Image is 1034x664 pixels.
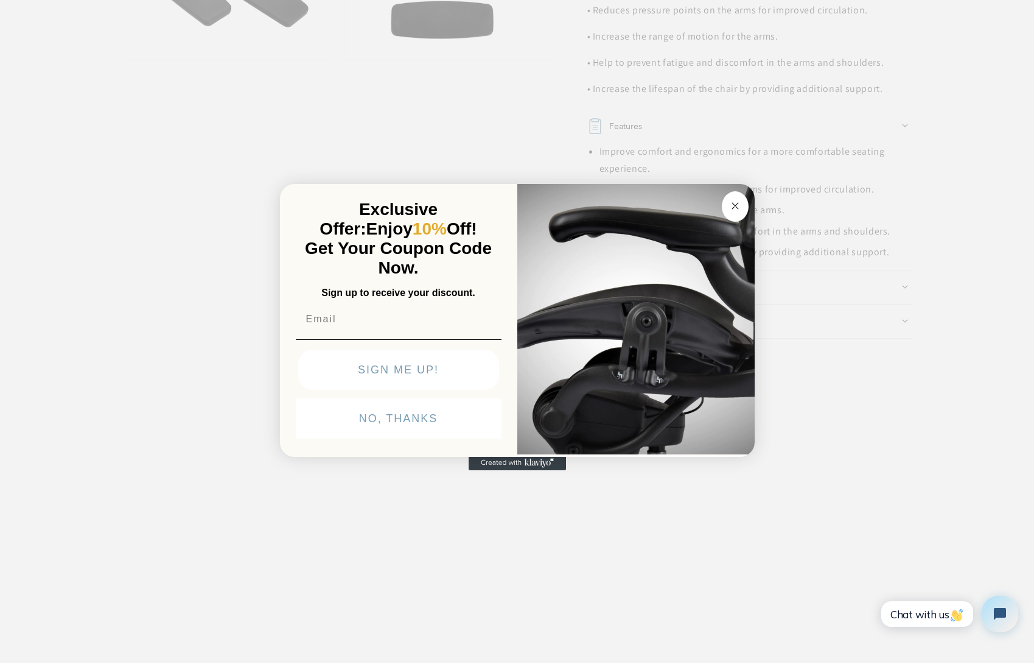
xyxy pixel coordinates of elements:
span: 10% [413,219,447,238]
iframe: Tidio Chat [868,585,1029,643]
a: Created with Klaviyo - opens in a new tab [469,456,566,470]
img: underline [296,339,501,340]
button: NO, THANKS [296,398,501,439]
button: Close dialog [722,191,749,222]
span: Exclusive Offer: [320,200,438,238]
span: Enjoy Off! [366,219,477,238]
img: 92d77583-a095-41f6-84e7-858462e0427a.jpeg [517,182,755,454]
span: Sign up to receive your discount. [321,288,475,298]
span: Get Your Coupon Code Now. [305,239,492,277]
button: SIGN ME UP! [298,350,499,390]
input: Email [296,307,501,331]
